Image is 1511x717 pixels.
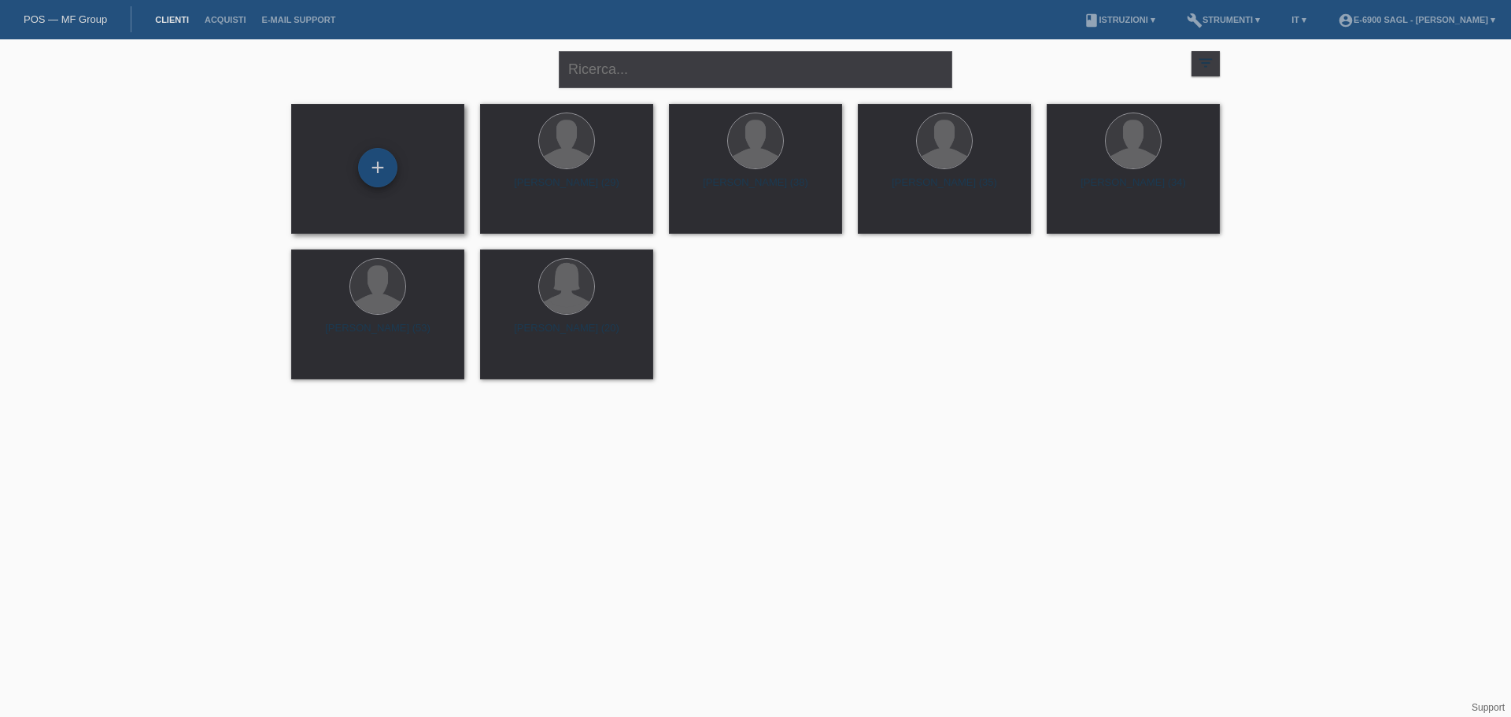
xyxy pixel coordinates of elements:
[1338,13,1354,28] i: account_circle
[24,13,107,25] a: POS — MF Group
[254,15,344,24] a: E-mail Support
[1084,13,1099,28] i: book
[1187,13,1203,28] i: build
[1472,702,1505,713] a: Support
[1330,15,1503,24] a: account_circleE-6900 Sagl - [PERSON_NAME] ▾
[1284,15,1314,24] a: IT ▾
[197,15,254,24] a: Acquisti
[559,51,952,88] input: Ricerca...
[1059,176,1207,201] div: [PERSON_NAME] (34)
[1076,15,1163,24] a: bookIstruzioni ▾
[304,322,452,347] div: [PERSON_NAME] (53)
[147,15,197,24] a: Clienti
[1179,15,1268,24] a: buildStrumenti ▾
[359,154,397,181] div: Registrare cliente
[682,176,829,201] div: [PERSON_NAME] (38)
[1197,54,1214,72] i: filter_list
[493,176,641,201] div: [PERSON_NAME] (29)
[493,322,641,347] div: [PERSON_NAME] (20)
[870,176,1018,201] div: [PERSON_NAME] (35)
